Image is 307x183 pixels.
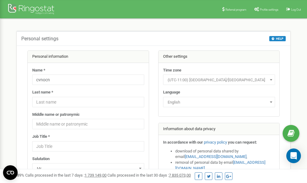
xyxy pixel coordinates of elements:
[32,163,144,174] span: Mr.
[163,68,181,73] label: Time zone
[269,36,286,41] button: HELP
[32,141,144,152] input: Job Title
[32,119,144,129] input: Middle name or patronymic
[225,8,246,11] span: Referral program
[165,76,273,84] span: (UTC-11:00) Pacific/Midway
[286,148,301,163] div: Open Intercom Messenger
[32,97,144,107] input: Last name
[204,140,227,145] a: privacy policy
[159,123,280,135] div: Information about data privacy
[163,90,180,95] label: Language
[107,173,191,178] span: Calls processed in the last 30 days :
[32,90,53,95] label: Last name *
[85,173,106,178] u: 1 739 149,00
[34,164,142,173] span: Mr.
[25,173,106,178] span: Calls processed in the last 7 days :
[32,112,80,118] label: Middle name or patronymic
[260,8,278,11] span: Profile settings
[291,8,301,11] span: Log Out
[32,156,50,162] label: Salutation
[169,173,191,178] u: 7 835 073,00
[175,160,275,171] li: removal of personal data by email ,
[28,51,149,63] div: Personal information
[185,154,246,159] a: [EMAIL_ADDRESS][DOMAIN_NAME]
[159,51,280,63] div: Other settings
[21,36,58,42] h5: Personal settings
[163,75,275,85] span: (UTC-11:00) Pacific/Midway
[32,75,144,85] input: Name
[228,140,257,145] strong: you can request:
[165,98,273,107] span: English
[163,97,275,107] span: English
[32,134,50,140] label: Job Title *
[163,140,203,145] strong: In accordance with our
[175,148,275,160] li: download of personal data shared by email ,
[3,165,18,180] button: Open CMP widget
[32,68,45,73] label: Name *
